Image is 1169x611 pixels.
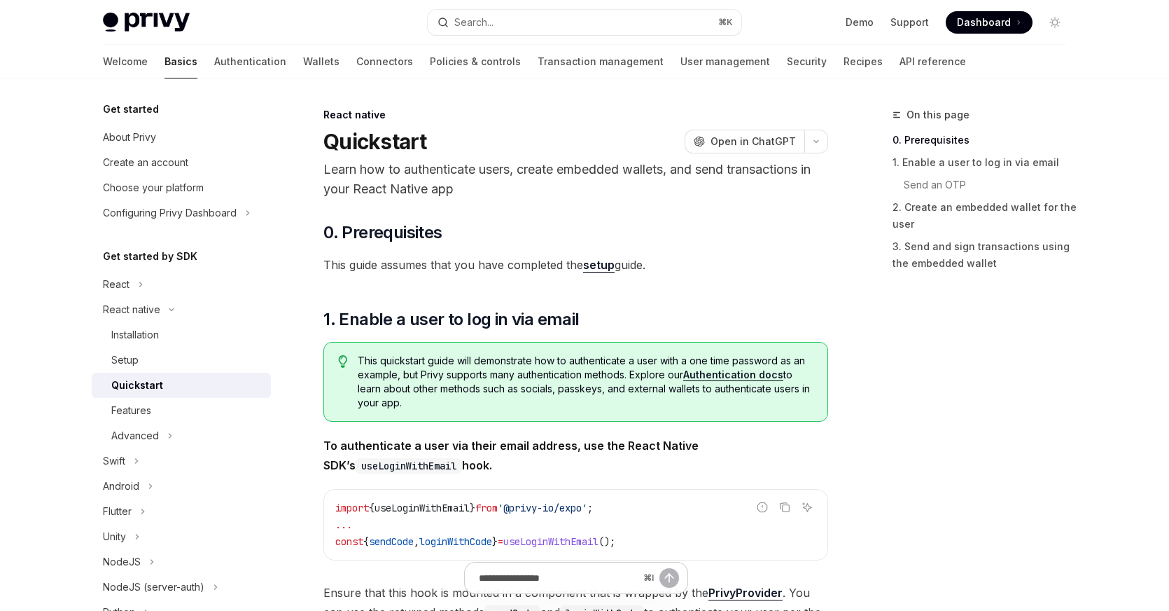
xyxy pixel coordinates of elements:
[111,427,159,444] div: Advanced
[475,502,498,514] span: from
[369,535,414,548] span: sendCode
[358,354,813,410] span: This quickstart guide will demonstrate how to authenticate a user with a one time password as an ...
[92,549,271,575] button: Toggle NodeJS section
[1044,11,1066,34] button: Toggle dark mode
[369,502,374,514] span: {
[92,524,271,549] button: Toggle Unity section
[103,101,159,118] h5: Get started
[92,125,271,150] a: About Privy
[503,535,598,548] span: useLoginWithEmail
[335,502,369,514] span: import
[419,535,492,548] span: loginWithCode
[323,221,442,244] span: 0. Prerequisites
[92,575,271,600] button: Toggle NodeJS (server-auth) section
[323,308,579,331] span: 1. Enable a user to log in via email
[598,535,615,548] span: ();
[338,355,348,368] svg: Tip
[92,474,271,499] button: Toggle Android section
[103,503,132,520] div: Flutter
[718,17,733,28] span: ⌘ K
[103,154,188,171] div: Create an account
[103,13,190,32] img: light logo
[103,45,148,78] a: Welcome
[906,107,969,123] span: On this page
[583,258,615,273] a: setup
[92,297,271,322] button: Toggle React native section
[92,499,271,524] button: Toggle Flutter section
[111,377,163,394] div: Quickstart
[103,276,129,293] div: React
[659,568,679,588] button: Send message
[430,45,521,78] a: Policies & controls
[92,448,271,474] button: Toggle Swift section
[753,498,771,516] button: Report incorrect code
[92,322,271,348] a: Installation
[892,196,1077,235] a: 2. Create an embedded wallet for the user
[111,402,151,419] div: Features
[957,15,1011,29] span: Dashboard
[899,45,966,78] a: API reference
[846,15,874,29] a: Demo
[892,174,1077,196] a: Send an OTP
[103,205,237,221] div: Configuring Privy Dashboard
[890,15,929,29] a: Support
[92,150,271,175] a: Create an account
[103,248,197,265] h5: Get started by SDK
[303,45,339,78] a: Wallets
[335,535,363,548] span: const
[164,45,197,78] a: Basics
[214,45,286,78] a: Authentication
[92,175,271,200] a: Choose your platform
[323,160,828,199] p: Learn how to authenticate users, create embedded wallets, and send transactions in your React Nat...
[356,45,413,78] a: Connectors
[356,458,462,474] code: useLoginWithEmail
[776,498,794,516] button: Copy the contents from the code block
[323,108,828,122] div: React native
[103,554,141,570] div: NodeJS
[92,272,271,297] button: Toggle React section
[323,129,427,154] h1: Quickstart
[92,200,271,226] button: Toggle Configuring Privy Dashboard section
[428,10,741,35] button: Open search
[92,348,271,373] a: Setup
[892,235,1077,275] a: 3. Send and sign transactions using the embedded wallet
[414,535,419,548] span: ,
[335,519,352,531] span: ...
[470,502,475,514] span: }
[363,535,369,548] span: {
[374,502,470,514] span: useLoginWithEmail
[798,498,816,516] button: Ask AI
[685,130,804,153] button: Open in ChatGPT
[843,45,883,78] a: Recipes
[479,563,638,593] input: Ask a question...
[323,439,699,472] strong: To authenticate a user via their email address, use the React Native SDK’s hook.
[111,352,139,369] div: Setup
[538,45,664,78] a: Transaction management
[92,373,271,398] a: Quickstart
[683,369,783,381] a: Authentication docs
[92,423,271,448] button: Toggle Advanced section
[787,45,827,78] a: Security
[103,453,125,469] div: Swift
[103,579,204,596] div: NodeJS (server-auth)
[92,398,271,423] a: Features
[946,11,1032,34] a: Dashboard
[111,327,159,343] div: Installation
[103,478,139,495] div: Android
[454,14,493,31] div: Search...
[892,129,1077,151] a: 0. Prerequisites
[103,528,126,545] div: Unity
[323,255,828,275] span: This guide assumes that you have completed the guide.
[892,151,1077,174] a: 1. Enable a user to log in via email
[498,535,503,548] span: =
[103,179,204,196] div: Choose your platform
[710,135,796,149] span: Open in ChatGPT
[492,535,498,548] span: }
[103,129,156,146] div: About Privy
[587,502,593,514] span: ;
[498,502,587,514] span: '@privy-io/expo'
[103,301,160,318] div: React native
[680,45,770,78] a: User management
